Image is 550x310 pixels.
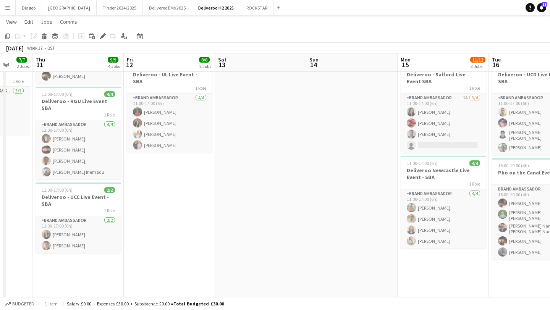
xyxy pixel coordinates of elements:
span: 2/2 [104,187,115,193]
span: Tue [492,56,501,63]
div: 2 Jobs [199,63,211,69]
span: 9/9 [108,57,118,63]
app-job-card: 11:00-17:00 (6h)3/4Deliveroo - Salford Live Event SBA1 RoleBrand Ambassador1A3/411:00-17:00 (6h)[... [401,60,486,153]
div: [DATE] [6,44,24,52]
app-card-role: Brand Ambassador1A3/411:00-17:00 (6h)[PERSON_NAME][PERSON_NAME][PERSON_NAME] [401,94,486,153]
h3: Deliveroo - Salford Live Event SBA [401,71,486,85]
div: 4 Jobs [108,63,120,69]
button: Deliveroo EMs 2025 [143,0,192,15]
span: Jobs [41,18,52,25]
a: Jobs [38,17,55,27]
button: Budgeted [4,300,36,308]
app-card-role: Brand Ambassador4/411:00-17:00 (6h)[PERSON_NAME][PERSON_NAME][PERSON_NAME][PERSON_NAME] [127,94,212,153]
span: Mon [401,56,411,63]
span: 11:00-17:00 (6h) [42,91,73,97]
span: 11:00-17:00 (6h) [42,187,73,193]
span: Week 37 [25,45,44,51]
span: 7/7 [16,57,27,63]
app-card-role: Brand Ambassador2/211:00-17:00 (6h)[PERSON_NAME][PERSON_NAME] [36,216,121,253]
app-job-card: 11:00-17:00 (6h)4/4Deliveroo Newcastle Live Event - SBA1 RoleBrand Ambassador4/411:00-17:00 (6h)[... [401,156,486,249]
span: 11 [34,60,45,69]
app-job-card: 11:00-17:00 (6h)4/4Deliveroo - RGU Live Event SBA1 RoleBrand Ambassador4/411:00-17:00 (6h)[PERSON... [36,87,121,179]
span: 1 Role [104,112,115,118]
h3: Deliveroo Newcastle Live Event - SBA [401,167,486,181]
span: Thu [36,56,45,63]
div: BST [47,45,55,51]
button: Tinder 2024/2025 [97,0,143,15]
span: 12 [126,60,133,69]
button: Deliveroo H2 2025 [192,0,240,15]
button: Diageo [16,0,42,15]
app-card-role: Brand Ambassador4/411:00-17:00 (6h)[PERSON_NAME][PERSON_NAME][PERSON_NAME][PERSON_NAME] Ihemadu [36,120,121,179]
app-job-card: 11:00-17:00 (6h)2/2Deliveroo - UCC Live Event - SBA1 RoleBrand Ambassador2/211:00-17:00 (6h)[PERS... [36,182,121,253]
span: Comms [60,18,77,25]
span: Sat [218,56,226,63]
span: Fri [127,56,133,63]
span: 11 [542,2,547,7]
span: View [6,18,17,25]
span: 1 Role [469,181,480,187]
button: [GEOGRAPHIC_DATA] [42,0,97,15]
span: 1 Role [195,85,206,91]
app-job-card: 11:00-17:00 (6h)4/4Deliveroo - UL Live Event - SBA1 RoleBrand Ambassador4/411:00-17:00 (6h)[PERSO... [127,60,212,153]
span: Sun [309,56,319,63]
span: 11/12 [470,57,485,63]
span: Budgeted [12,301,34,307]
a: 11 [537,3,546,12]
span: 15:00-19:00 (4h) [498,163,529,168]
span: 1 Role [469,85,480,91]
div: 3 Jobs [471,63,485,69]
app-card-role: Brand Ambassador4/411:00-17:00 (6h)[PERSON_NAME][PERSON_NAME][PERSON_NAME][PERSON_NAME] [401,189,486,249]
a: View [3,17,20,27]
span: 4/4 [104,91,115,97]
h3: Deliveroo - RGU Live Event SBA [36,98,121,111]
span: 16 [491,60,501,69]
span: 8/8 [199,57,210,63]
a: Edit [21,17,36,27]
span: 14 [308,60,319,69]
span: Total Budgeted £30.00 [173,301,224,307]
span: 1 item [42,301,60,307]
span: 13 [217,60,226,69]
span: 1 Role [13,78,24,84]
div: 2 Jobs [17,63,29,69]
a: Comms [57,17,80,27]
h3: Deliveroo - UCC Live Event - SBA [36,194,121,207]
span: 15 [400,60,411,69]
h3: Deliveroo - UL Live Event - SBA [127,71,212,85]
button: ROCKSTAR [240,0,274,15]
span: 1 Role [104,208,115,213]
span: 4/4 [469,160,480,166]
span: Edit [24,18,33,25]
div: Salary £0.00 + Expenses £30.00 + Subsistence £0.00 = [67,301,224,307]
span: 11:00-17:00 (6h) [407,160,438,166]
